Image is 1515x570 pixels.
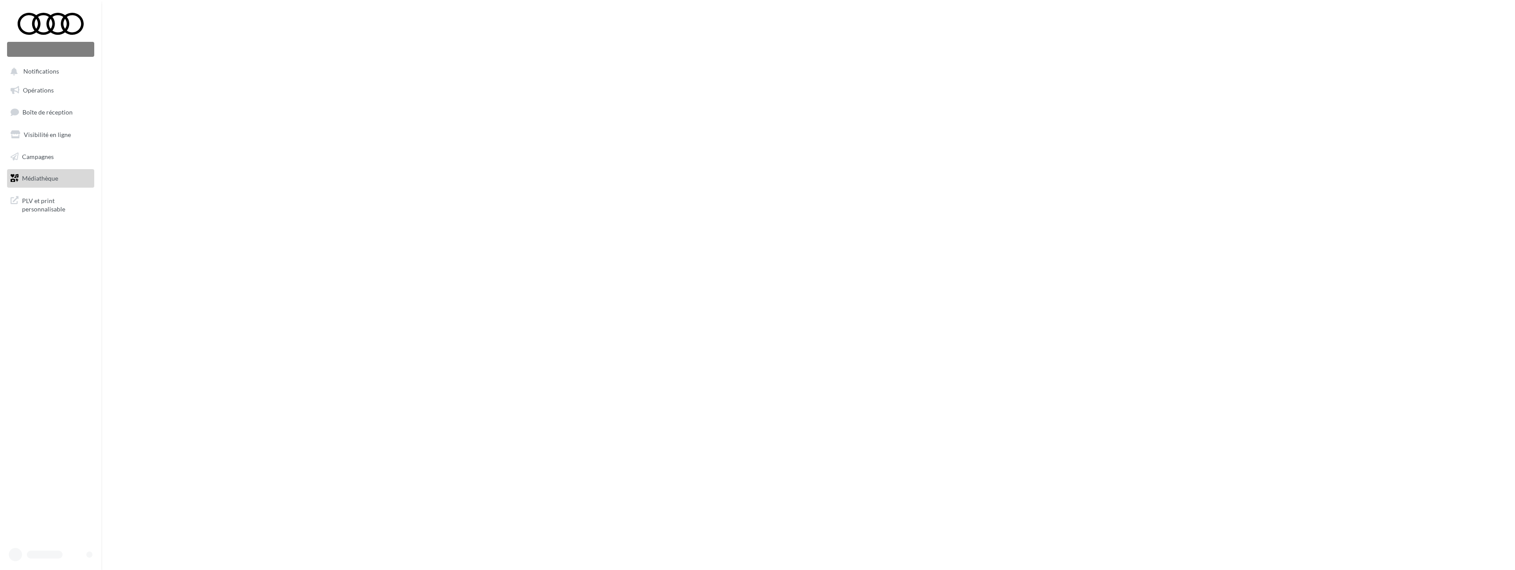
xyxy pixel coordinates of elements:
a: Médiathèque [5,169,96,188]
span: Médiathèque [22,174,58,182]
span: Notifications [23,68,59,75]
span: Visibilité en ligne [24,131,71,138]
span: Opérations [23,86,54,94]
a: Campagnes [5,148,96,166]
a: Opérations [5,81,96,100]
span: PLV et print personnalisable [22,195,91,214]
a: Visibilité en ligne [5,126,96,144]
span: Campagnes [22,152,54,160]
a: Boîte de réception [5,103,96,122]
a: PLV et print personnalisable [5,191,96,217]
div: Nouvelle campagne [7,42,94,57]
span: Boîte de réception [22,108,73,116]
